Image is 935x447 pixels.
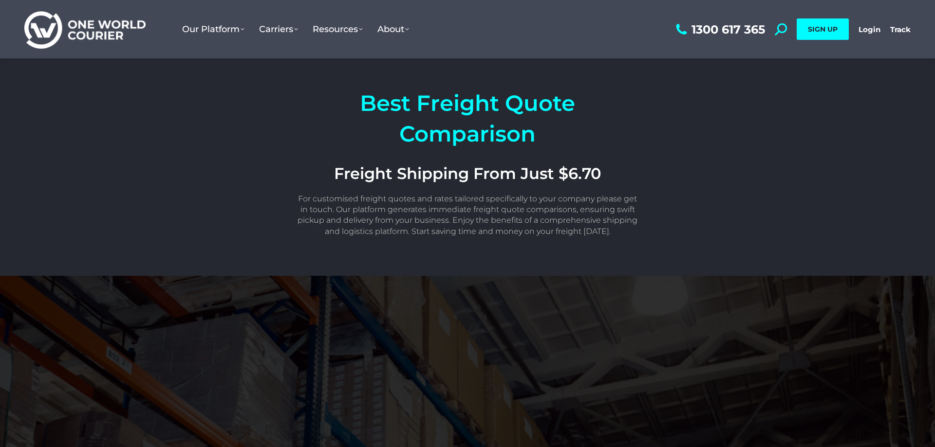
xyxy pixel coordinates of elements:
[305,14,370,44] a: Resources
[313,24,363,35] span: Resources
[259,24,298,35] span: Carriers
[859,25,880,34] a: Login
[673,23,765,36] a: 1300 617 365
[175,14,252,44] a: Our Platform
[370,14,416,44] a: About
[297,163,638,184] h1: Freight Shipping From Just $6.70
[297,88,638,149] h1: Best Freight Quote Comparison
[297,194,638,237] p: For customised freight quotes and rates tailored specifically to your company please get in touch...
[252,14,305,44] a: Carriers
[24,10,146,49] img: One World Courier
[890,25,911,34] a: Track
[377,24,409,35] span: About
[182,24,244,35] span: Our Platform
[808,25,838,34] span: SIGN UP
[797,18,849,40] a: SIGN UP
